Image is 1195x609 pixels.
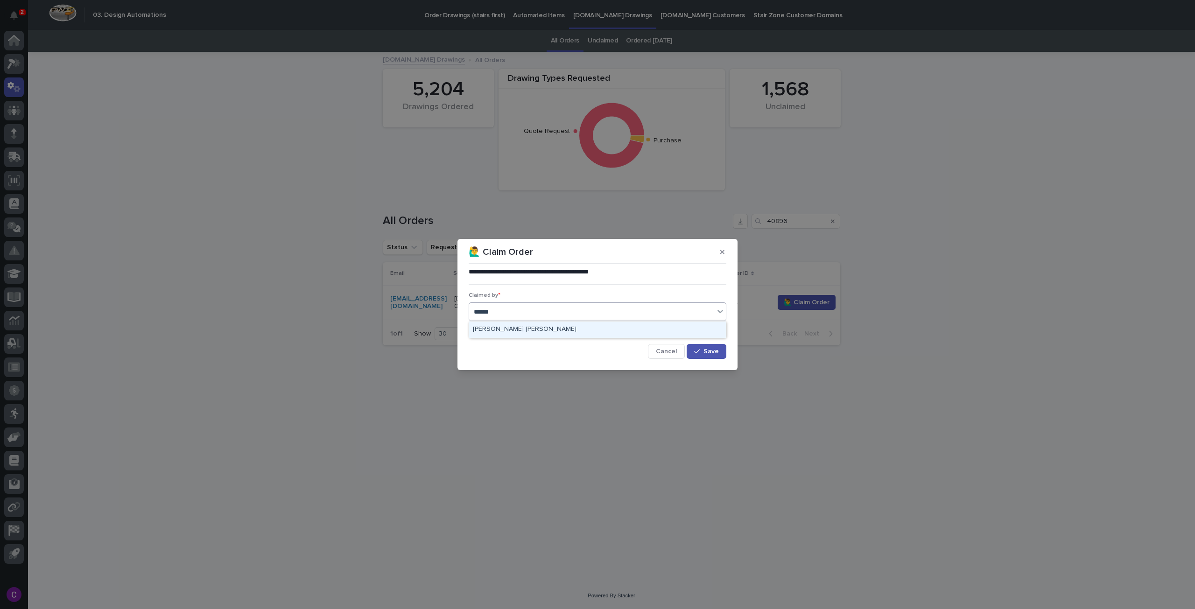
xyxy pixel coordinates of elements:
[656,348,677,355] span: Cancel
[469,246,533,258] p: 🙋‍♂️ Claim Order
[648,344,685,359] button: Cancel
[687,344,726,359] button: Save
[703,348,719,355] span: Save
[469,293,500,298] span: Claimed by
[469,322,726,338] div: Connor Matthes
